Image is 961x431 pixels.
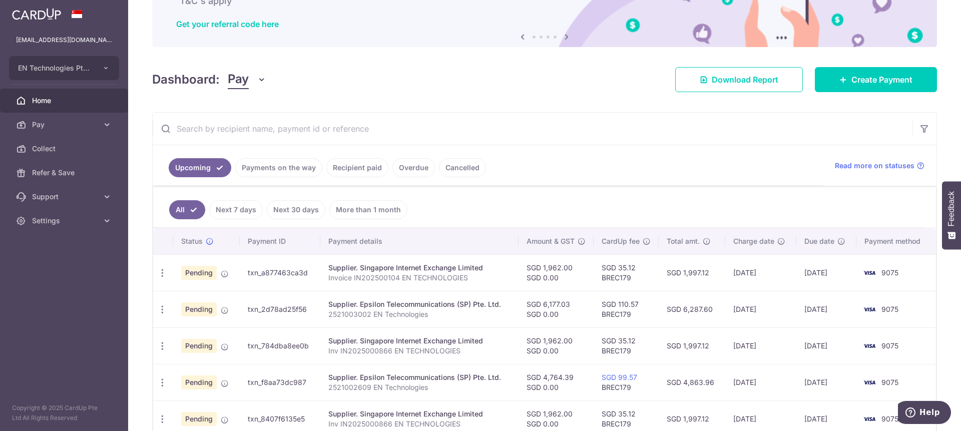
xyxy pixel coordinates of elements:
[602,373,637,381] a: SGD 99.57
[859,303,879,315] img: Bank Card
[835,161,924,171] a: Read more on statuses
[328,372,510,382] div: Supplier. Epsilon Telecommunications (SP) Pte. Ltd.
[796,327,856,364] td: [DATE]
[153,113,912,145] input: Search by recipient name, payment id or reference
[326,158,388,177] a: Recipient paid
[32,168,98,178] span: Refer & Save
[328,299,510,309] div: Supplier. Epsilon Telecommunications (SP) Pte. Ltd.
[16,35,112,45] p: [EMAIL_ADDRESS][DOMAIN_NAME]
[942,181,961,249] button: Feedback - Show survey
[169,200,205,219] a: All
[235,158,322,177] a: Payments on the way
[519,291,594,327] td: SGD 6,177.03 SGD 0.00
[176,19,279,29] a: Get your referral code here
[859,267,879,279] img: Bank Card
[856,228,936,254] th: Payment method
[898,401,951,426] iframe: Opens a widget where you can find more information
[859,376,879,388] img: Bank Card
[392,158,435,177] a: Overdue
[12,8,61,20] img: CardUp
[328,273,510,283] p: Invoice IN202500104 EN TECHNOLOGIES
[181,375,217,389] span: Pending
[228,70,266,89] button: Pay
[667,236,700,246] span: Total amt.
[725,254,797,291] td: [DATE]
[796,291,856,327] td: [DATE]
[32,216,98,226] span: Settings
[169,158,231,177] a: Upcoming
[733,236,774,246] span: Charge date
[859,340,879,352] img: Bank Card
[712,74,778,86] span: Download Report
[594,291,659,327] td: SGD 110.57 BREC179
[240,327,320,364] td: txn_784dba8ee0b
[519,364,594,400] td: SGD 4,764.39 SGD 0.00
[796,254,856,291] td: [DATE]
[328,382,510,392] p: 2521002609 EN Technologies
[181,412,217,426] span: Pending
[32,192,98,202] span: Support
[328,263,510,273] div: Supplier. Singapore Internet Exchange Limited
[594,327,659,364] td: SGD 35.12 BREC179
[659,291,725,327] td: SGD 6,287.60
[181,302,217,316] span: Pending
[947,191,956,226] span: Feedback
[675,67,803,92] a: Download Report
[32,96,98,106] span: Home
[659,364,725,400] td: SGD 4,863.96
[181,236,203,246] span: Status
[267,200,325,219] a: Next 30 days
[152,71,220,89] h4: Dashboard:
[859,413,879,425] img: Bank Card
[659,254,725,291] td: SGD 1,997.12
[328,409,510,419] div: Supplier. Singapore Internet Exchange Limited
[881,378,898,386] span: 9075
[240,364,320,400] td: txn_f8aa73dc987
[240,291,320,327] td: txn_2d78ad25f56
[659,327,725,364] td: SGD 1,997.12
[328,346,510,356] p: Inv IN2025000866 EN TECHNOLOGIES
[328,309,510,319] p: 2521003002 EN Technologies
[796,364,856,400] td: [DATE]
[9,56,119,80] button: EN Technologies Pte Ltd
[320,228,518,254] th: Payment details
[240,254,320,291] td: txn_a877463ca3d
[881,268,898,277] span: 9075
[209,200,263,219] a: Next 7 days
[240,228,320,254] th: Payment ID
[439,158,486,177] a: Cancelled
[181,339,217,353] span: Pending
[835,161,914,171] span: Read more on statuses
[18,63,92,73] span: EN Technologies Pte Ltd
[228,70,249,89] span: Pay
[815,67,937,92] a: Create Payment
[329,200,407,219] a: More than 1 month
[851,74,912,86] span: Create Payment
[602,236,640,246] span: CardUp fee
[519,254,594,291] td: SGD 1,962.00 SGD 0.00
[32,120,98,130] span: Pay
[725,327,797,364] td: [DATE]
[328,336,510,346] div: Supplier. Singapore Internet Exchange Limited
[519,327,594,364] td: SGD 1,962.00 SGD 0.00
[594,364,659,400] td: BREC179
[725,291,797,327] td: [DATE]
[725,364,797,400] td: [DATE]
[32,144,98,154] span: Collect
[881,305,898,313] span: 9075
[804,236,834,246] span: Due date
[527,236,575,246] span: Amount & GST
[181,266,217,280] span: Pending
[594,254,659,291] td: SGD 35.12 BREC179
[881,414,898,423] span: 9075
[881,341,898,350] span: 9075
[328,419,510,429] p: Inv IN2025000866 EN TECHNOLOGIES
